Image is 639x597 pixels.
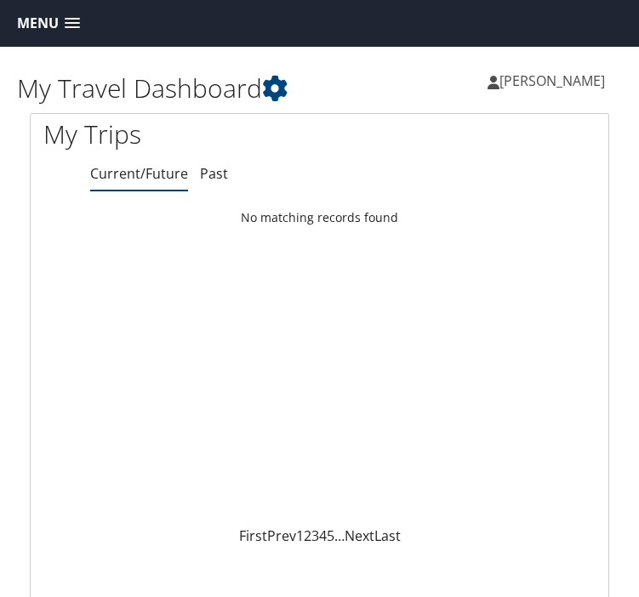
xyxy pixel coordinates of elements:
a: Current/Future [90,164,188,183]
a: Next [345,526,374,545]
td: No matching records found [31,202,608,233]
span: Menu [17,15,59,31]
span: [PERSON_NAME] [499,71,605,90]
a: 2 [304,526,311,545]
a: 5 [327,526,334,545]
a: First [239,526,267,545]
a: Last [374,526,401,545]
a: Menu [9,9,88,37]
span: … [334,526,345,545]
a: 4 [319,526,327,545]
a: 3 [311,526,319,545]
a: Past [200,164,228,183]
a: 1 [296,526,304,545]
a: Prev [267,526,296,545]
h1: My Trips [43,117,307,152]
h1: My Travel Dashboard [17,71,320,106]
a: [PERSON_NAME] [488,55,622,106]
